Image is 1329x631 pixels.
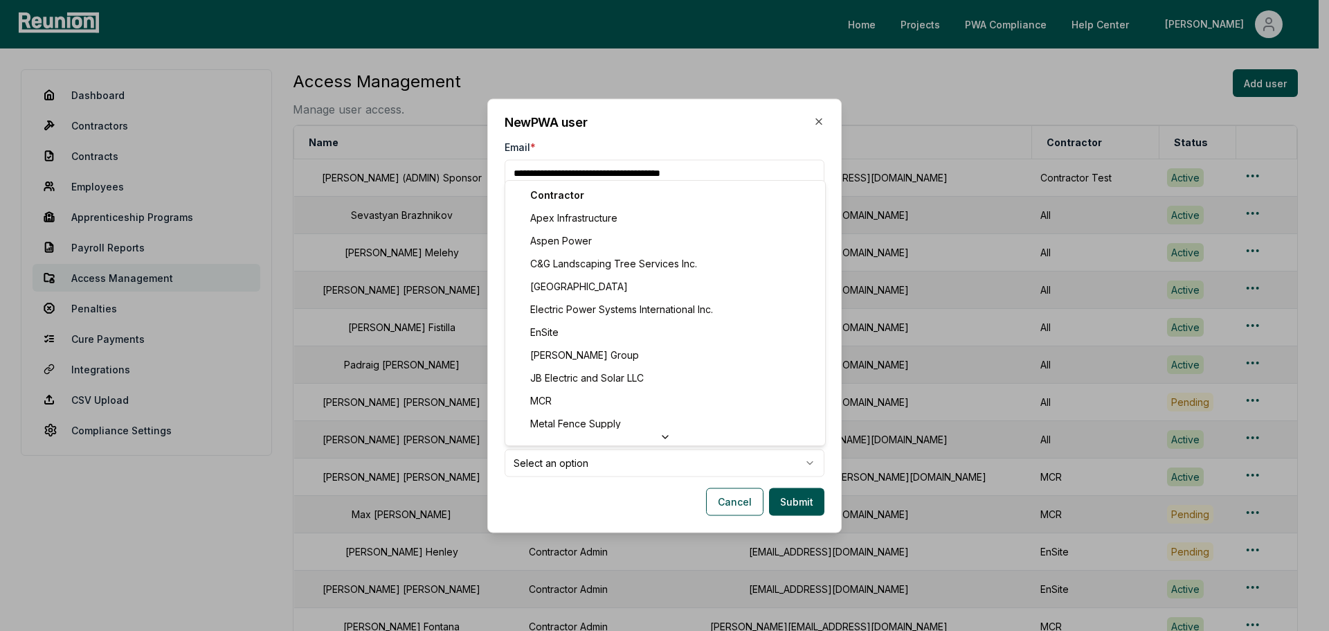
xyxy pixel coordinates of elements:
span: EnSite [530,325,559,339]
span: MCR [530,393,552,408]
span: [PERSON_NAME] Group [530,348,639,362]
span: Electric Power Systems International Inc. [530,302,713,317]
span: C&G Landscaping Tree Services Inc. [530,256,697,271]
span: [GEOGRAPHIC_DATA] [530,279,628,294]
span: Metal Fence Supply [530,416,621,431]
span: Apex Infrastructure [530,211,617,225]
span: JB Electric and Solar LLC [530,371,644,385]
span: Aspen Power [530,233,592,248]
div: Contractor [508,184,822,206]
